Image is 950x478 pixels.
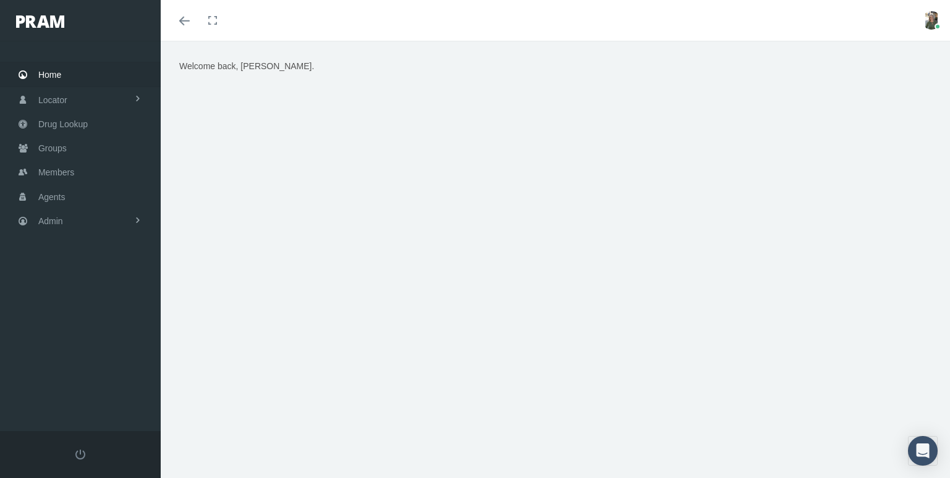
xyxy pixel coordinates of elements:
span: Agents [38,185,66,209]
div: Open Intercom Messenger [908,436,938,466]
span: Admin [38,209,63,233]
span: Welcome back, [PERSON_NAME]. [179,61,314,71]
span: Locator [38,88,67,112]
span: Groups [38,136,67,160]
span: Drug Lookup [38,112,88,136]
span: Home [38,63,61,86]
img: S_Profile_Picture_15372.jpg [922,11,941,30]
img: PRAM_20_x_78.png [16,15,64,28]
span: Members [38,161,74,184]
